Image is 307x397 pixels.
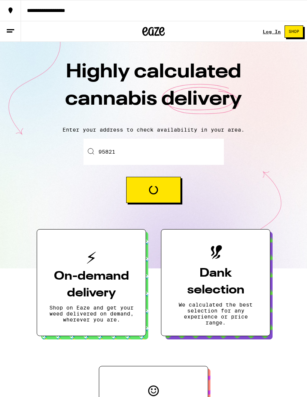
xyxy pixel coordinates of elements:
a: Shop [281,25,307,38]
button: Dank selectionWe calculated the best selection for any experience or price range. [161,229,270,336]
p: Enter your address to check availability in your area. [7,127,300,133]
span: Shop [289,30,299,34]
h3: On-demand delivery [49,268,134,302]
button: On-demand deliveryShop on Eaze and get your weed delivered on demand, wherever you are. [37,229,146,336]
h3: Dank selection [173,265,258,299]
span: Hi. Need any help? [4,5,54,11]
input: Enter your delivery address [83,139,224,165]
p: Shop on Eaze and get your weed delivered on demand, wherever you are. [49,305,134,323]
p: We calculated the best selection for any experience or price range. [173,302,258,326]
h1: Highly calculated cannabis delivery [22,59,285,121]
a: Log In [263,29,281,34]
button: Shop [285,25,303,38]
